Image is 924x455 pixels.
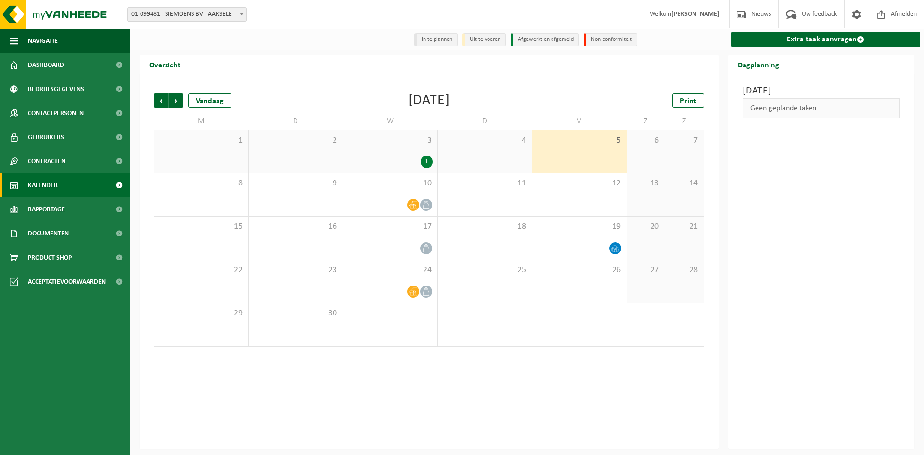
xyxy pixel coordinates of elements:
[462,33,506,46] li: Uit te voeren
[537,221,622,232] span: 19
[348,221,433,232] span: 17
[537,135,622,146] span: 5
[28,77,84,101] span: Bedrijfsgegevens
[665,113,704,130] td: Z
[671,11,719,18] strong: [PERSON_NAME]
[348,178,433,189] span: 10
[680,97,696,105] span: Print
[159,265,244,275] span: 22
[348,135,433,146] span: 3
[28,173,58,197] span: Kalender
[632,221,660,232] span: 20
[28,221,69,246] span: Documenten
[188,93,231,108] div: Vandaag
[632,178,660,189] span: 13
[743,98,900,118] div: Geen geplande taken
[443,135,527,146] span: 4
[443,221,527,232] span: 18
[140,55,190,74] h2: Overzicht
[5,434,161,455] iframe: chat widget
[159,135,244,146] span: 1
[438,113,533,130] td: D
[254,135,338,146] span: 2
[421,156,433,168] div: 1
[249,113,344,130] td: D
[670,221,698,232] span: 21
[584,33,637,46] li: Non-conformiteit
[731,32,921,47] a: Extra taak aanvragen
[28,53,64,77] span: Dashboard
[627,113,666,130] td: Z
[28,149,65,173] span: Contracten
[728,55,789,74] h2: Dagplanning
[343,113,438,130] td: W
[127,7,247,22] span: 01-099481 - SIEMOENS BV - AARSELE
[632,265,660,275] span: 27
[28,101,84,125] span: Contactpersonen
[28,246,72,270] span: Product Shop
[154,93,168,108] span: Vorige
[537,178,622,189] span: 12
[632,135,660,146] span: 6
[154,113,249,130] td: M
[28,270,106,294] span: Acceptatievoorwaarden
[254,221,338,232] span: 16
[532,113,627,130] td: V
[443,265,527,275] span: 25
[348,265,433,275] span: 24
[28,29,58,53] span: Navigatie
[537,265,622,275] span: 26
[159,221,244,232] span: 15
[128,8,246,21] span: 01-099481 - SIEMOENS BV - AARSELE
[254,178,338,189] span: 9
[670,178,698,189] span: 14
[254,308,338,319] span: 30
[28,197,65,221] span: Rapportage
[672,93,704,108] a: Print
[443,178,527,189] span: 11
[670,135,698,146] span: 7
[408,93,450,108] div: [DATE]
[670,265,698,275] span: 28
[159,308,244,319] span: 29
[169,93,183,108] span: Volgende
[28,125,64,149] span: Gebruikers
[159,178,244,189] span: 8
[414,33,458,46] li: In te plannen
[743,84,900,98] h3: [DATE]
[511,33,579,46] li: Afgewerkt en afgemeld
[254,265,338,275] span: 23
